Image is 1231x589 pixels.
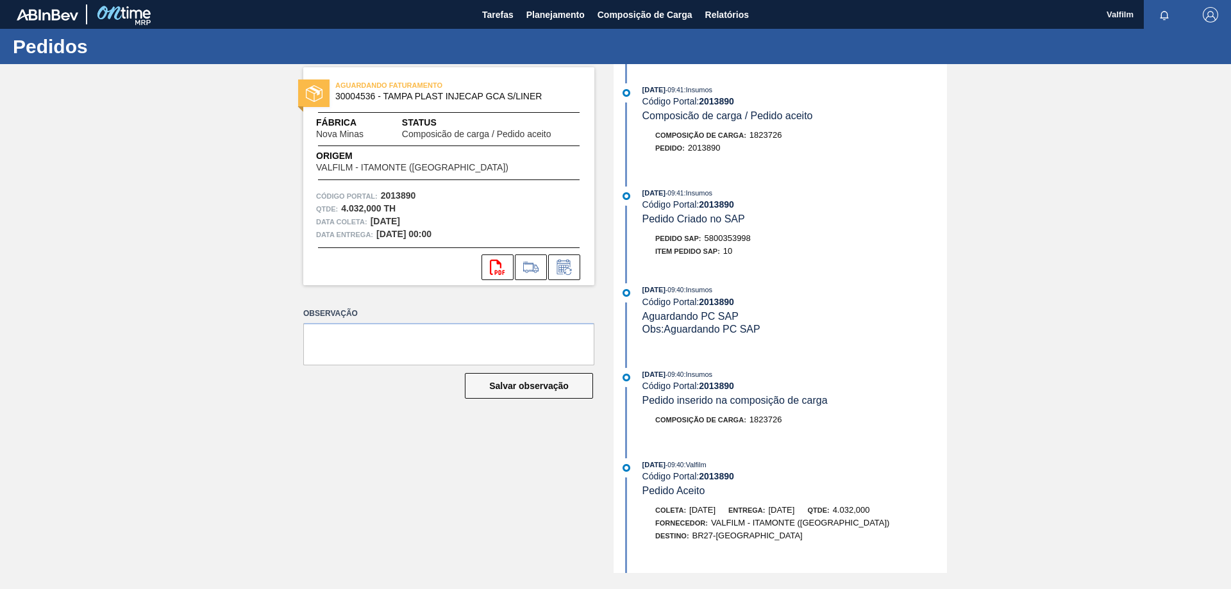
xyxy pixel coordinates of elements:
img: atual [623,289,630,297]
span: Código Portal: [316,190,378,203]
span: Qtde: [807,506,829,514]
span: Pedido SAP: [655,235,701,242]
span: - 09:41 [666,190,683,197]
span: : Valfilm [683,461,706,469]
span: : Insumos [683,370,712,378]
span: Obs: Aguardando PC SAP [642,324,760,335]
div: Ir para Composição de Carga [515,254,547,280]
span: 30004536 - TAMPA PLAST INJECAP GCA S/LINER [335,92,568,101]
strong: 2013890 [699,381,734,391]
span: 1823726 [749,130,782,140]
span: Fábrica [316,116,402,129]
span: Aguardando PC SAP [642,311,739,322]
span: - 09:40 [666,371,683,378]
span: Pedido Aceito [642,485,705,496]
div: Código Portal: [642,199,947,210]
strong: 2013890 [699,471,734,481]
div: Abrir arquivo PDF [482,254,514,280]
span: Data coleta: [316,215,367,228]
span: [DATE] [642,461,666,469]
span: Composição de Carga : [655,131,746,139]
strong: 2013890 [381,190,416,201]
span: Pedido inserido na composição de carga [642,395,828,406]
strong: 2013890 [699,96,734,106]
div: Código Portal: [642,297,947,307]
strong: [DATE] [371,216,400,226]
span: Pedido : [655,144,685,152]
span: [DATE] [642,370,666,378]
span: : Insumos [683,286,712,294]
span: Composicão de carga / Pedido aceito [402,129,551,139]
span: Relatórios [705,7,749,22]
span: 2013890 [688,143,721,153]
span: - 09:41 [666,87,683,94]
span: Entrega: [728,506,765,514]
span: Destino: [655,532,689,540]
h1: Pedidos [13,39,240,54]
span: 10 [723,246,732,256]
img: atual [623,89,630,97]
span: Composicão de carga / Pedido aceito [642,110,813,121]
span: Planejamento [526,7,585,22]
span: Composição de Carga : [655,416,746,424]
span: VALFILM - ITAMONTE ([GEOGRAPHIC_DATA]) [316,163,508,172]
span: [DATE] [642,286,666,294]
span: - 09:40 [666,286,683,294]
span: Data entrega: [316,228,373,241]
span: [DATE] [768,505,794,515]
span: [DATE] [642,189,666,197]
button: Salvar observação [465,373,593,399]
div: Informar alteração no pedido [548,254,580,280]
span: AGUARDANDO FATURAMENTO [335,79,515,92]
img: status [306,85,322,102]
span: 5800353998 [705,233,751,243]
span: Pedido Criado no SAP [642,213,745,224]
strong: 2013890 [699,297,734,307]
span: - 09:40 [666,461,683,469]
span: BR27-[GEOGRAPHIC_DATA] [692,531,803,540]
span: Item pedido SAP: [655,247,720,255]
span: Composição de Carga [598,7,692,22]
img: TNhmsLtSVTkK8tSr43FrP2fwEKptu5GPRR3wAAAABJRU5ErkJggg== [17,9,78,21]
span: 4.032,000 [833,505,870,515]
img: atual [623,374,630,381]
img: atual [623,192,630,200]
span: VALFILM - ITAMONTE ([GEOGRAPHIC_DATA]) [711,518,890,527]
div: Código Portal: [642,96,947,106]
button: Notificações [1144,6,1185,24]
span: [DATE] [642,86,666,94]
span: Coleta: [655,506,686,514]
span: : Insumos [683,189,712,197]
strong: 4.032,000 TH [341,203,396,213]
div: Código Portal: [642,381,947,391]
img: Logout [1203,7,1218,22]
strong: [DATE] 00:00 [376,229,431,239]
div: Código Portal: [642,471,947,481]
span: Origem [316,149,545,163]
span: Tarefas [482,7,514,22]
img: atual [623,464,630,472]
span: Nova Minas [316,129,364,139]
span: : Insumos [683,86,712,94]
span: Fornecedor: [655,519,708,527]
span: [DATE] [689,505,716,515]
strong: 2013890 [699,199,734,210]
span: Status [402,116,582,129]
span: Qtde : [316,203,338,215]
label: Observação [303,304,594,323]
span: 1823726 [749,415,782,424]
